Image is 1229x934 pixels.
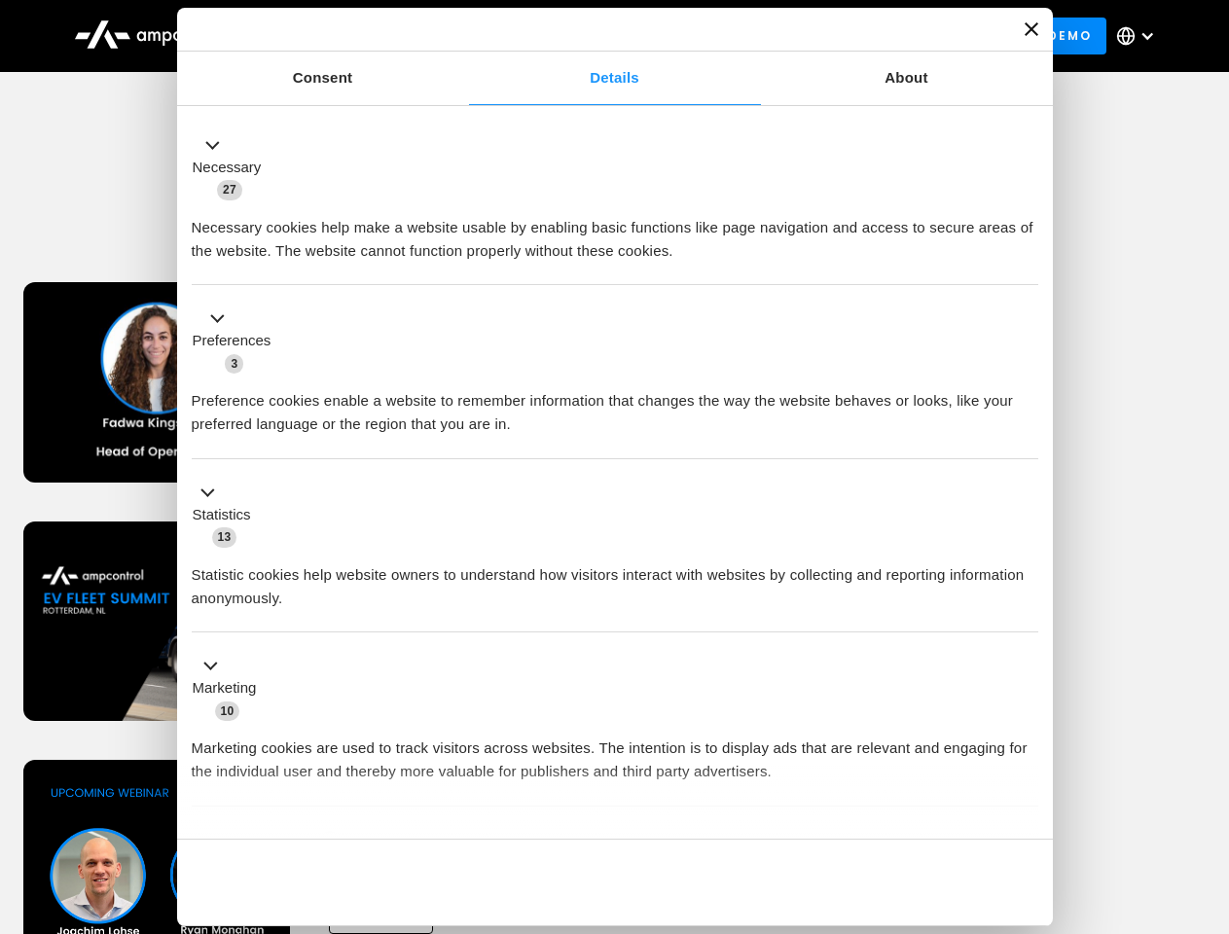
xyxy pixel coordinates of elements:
label: Marketing [193,677,257,700]
button: Necessary (27) [192,133,273,201]
button: Unclassified (2) [192,828,351,852]
h1: Upcoming Webinars [23,197,1207,243]
label: Necessary [193,157,262,179]
div: Statistic cookies help website owners to understand how visitors interact with websites by collec... [192,549,1038,610]
label: Statistics [193,504,251,526]
button: Marketing (10) [192,655,269,723]
div: Necessary cookies help make a website usable by enabling basic functions like page navigation and... [192,201,1038,263]
span: 2 [321,831,340,850]
a: Details [469,52,761,105]
div: Preference cookies enable a website to remember information that changes the way the website beha... [192,375,1038,436]
button: Okay [758,854,1037,911]
span: 27 [217,180,242,199]
span: 13 [212,527,237,547]
div: Marketing cookies are used to track visitors across websites. The intention is to display ads tha... [192,722,1038,783]
button: Close banner [1025,22,1038,36]
label: Preferences [193,330,271,352]
button: Preferences (3) [192,307,283,376]
span: 10 [215,701,240,721]
a: Consent [177,52,469,105]
a: About [761,52,1053,105]
button: Statistics (13) [192,481,263,549]
span: 3 [225,354,243,374]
